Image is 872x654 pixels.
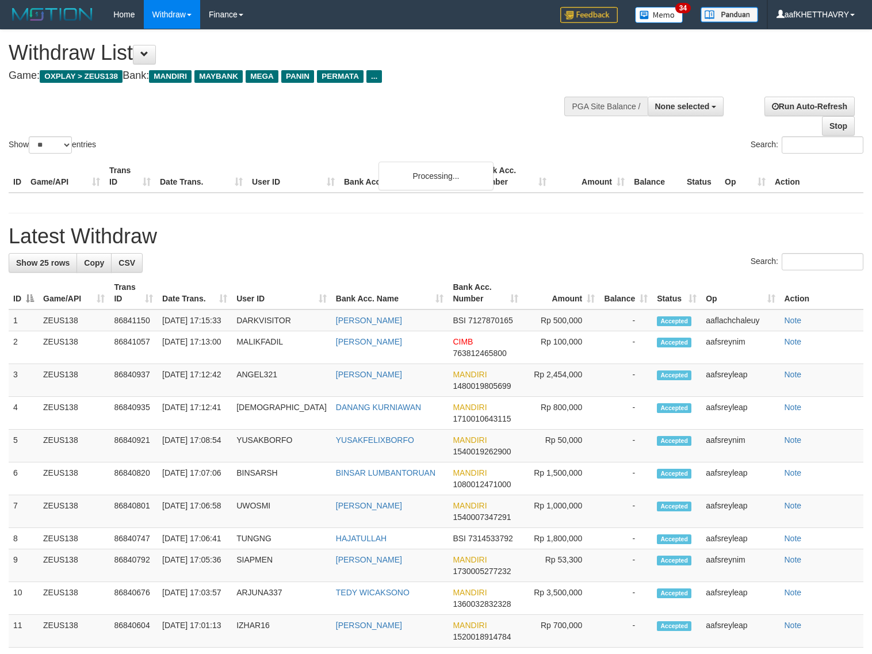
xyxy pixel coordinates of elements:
span: MANDIRI [453,468,487,477]
span: BSI [453,534,466,543]
span: BSI [453,316,466,325]
span: MANDIRI [453,403,487,412]
td: - [599,549,652,582]
td: ZEUS138 [39,309,109,331]
span: Accepted [657,403,691,413]
td: Rp 100,000 [523,331,600,364]
span: Copy 1540007347291 to clipboard [453,513,511,522]
th: Amount: activate to sort column ascending [523,277,600,309]
td: ZEUS138 [39,397,109,430]
span: Accepted [657,556,691,565]
a: [PERSON_NAME] [336,555,402,564]
th: ID: activate to sort column descending [9,277,39,309]
td: Rp 50,000 [523,430,600,462]
td: - [599,462,652,495]
td: ANGEL321 [232,364,331,397]
a: Show 25 rows [9,253,77,273]
td: 86840792 [109,549,158,582]
span: Copy 1540019262900 to clipboard [453,447,511,456]
td: ZEUS138 [39,462,109,495]
td: - [599,528,652,549]
td: 86840676 [109,582,158,615]
span: 34 [675,3,691,13]
a: BINSAR LUMBANTORUAN [336,468,435,477]
td: 8 [9,528,39,549]
h1: Withdraw List [9,41,570,64]
input: Search: [782,253,863,270]
th: Trans ID [105,160,155,193]
td: Rp 53,300 [523,549,600,582]
td: 86840801 [109,495,158,528]
a: Note [785,403,802,412]
img: panduan.png [701,7,758,22]
td: 86840604 [109,615,158,648]
span: PERMATA [317,70,364,83]
a: YUSAKFELIXBORFO [336,435,414,445]
span: Show 25 rows [16,258,70,267]
span: PANIN [281,70,314,83]
td: SIAPMEN [232,549,331,582]
a: HAJATULLAH [336,534,387,543]
img: Button%20Memo.svg [635,7,683,23]
span: CSV [118,258,135,267]
img: MOTION_logo.png [9,6,96,23]
th: ID [9,160,26,193]
td: [DATE] 17:12:41 [158,397,232,430]
td: 86841150 [109,309,158,331]
a: [PERSON_NAME] [336,370,402,379]
td: Rp 700,000 [523,615,600,648]
span: ... [366,70,382,83]
div: Processing... [378,162,494,190]
td: ZEUS138 [39,615,109,648]
th: Balance [629,160,682,193]
span: Copy 763812465800 to clipboard [453,349,506,358]
h4: Game: Bank: [9,70,570,82]
label: Show entries [9,136,96,154]
th: Trans ID: activate to sort column ascending [109,277,158,309]
span: Accepted [657,338,691,347]
th: Bank Acc. Name: activate to sort column ascending [331,277,449,309]
th: User ID [247,160,339,193]
td: 86840747 [109,528,158,549]
span: Copy 1360032832328 to clipboard [453,599,511,609]
td: aafsreyleap [701,582,779,615]
td: MALIKFADIL [232,331,331,364]
a: TEDY WICAKSONO [336,588,410,597]
td: Rp 1,500,000 [523,462,600,495]
a: Note [785,370,802,379]
td: Rp 2,454,000 [523,364,600,397]
span: MANDIRI [453,621,487,630]
td: ZEUS138 [39,495,109,528]
td: aafsreyleap [701,495,779,528]
input: Search: [782,136,863,154]
th: Action [780,277,864,309]
a: CSV [111,253,143,273]
td: [DATE] 17:01:13 [158,615,232,648]
td: - [599,430,652,462]
a: Note [785,316,802,325]
td: 86841057 [109,331,158,364]
td: 1 [9,309,39,331]
span: Accepted [657,469,691,479]
td: [DATE] 17:15:33 [158,309,232,331]
a: [PERSON_NAME] [336,337,402,346]
a: [PERSON_NAME] [336,501,402,510]
span: Copy 1730005277232 to clipboard [453,567,511,576]
th: Op [720,160,770,193]
span: Accepted [657,621,691,631]
td: [DATE] 17:06:58 [158,495,232,528]
th: Bank Acc. Name [339,160,473,193]
a: Note [785,555,802,564]
td: aafsreyleap [701,528,779,549]
span: Accepted [657,316,691,326]
td: UWOSMI [232,495,331,528]
span: Copy 7314533792 to clipboard [468,534,513,543]
td: - [599,331,652,364]
span: None selected [655,102,710,111]
td: Rp 500,000 [523,309,600,331]
td: [DATE] 17:12:42 [158,364,232,397]
span: MANDIRI [453,435,487,445]
img: Feedback.jpg [560,7,618,23]
td: Rp 800,000 [523,397,600,430]
span: Copy [84,258,104,267]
